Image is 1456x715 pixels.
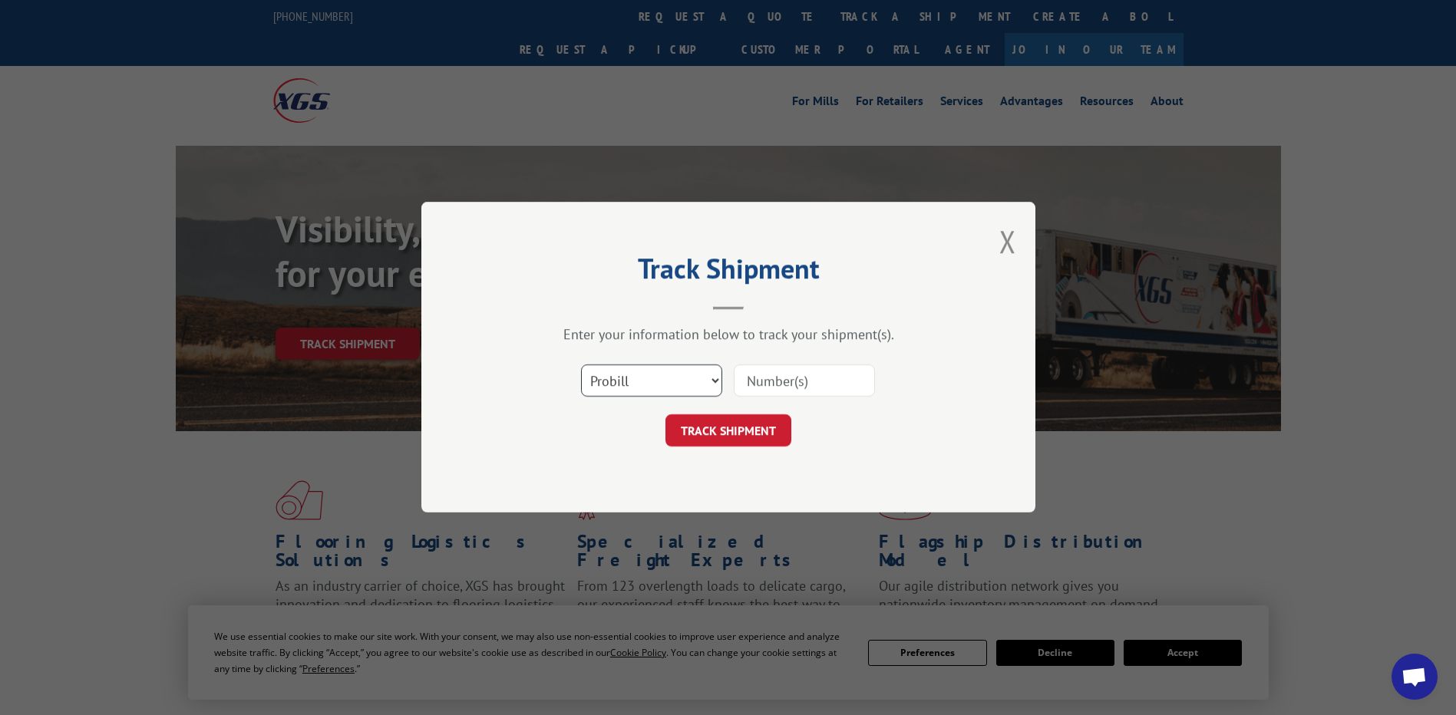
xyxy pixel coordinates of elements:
input: Number(s) [734,365,875,397]
div: Open chat [1392,654,1438,700]
h2: Track Shipment [498,258,959,287]
div: Enter your information below to track your shipment(s). [498,326,959,344]
button: Close modal [999,221,1016,262]
button: TRACK SHIPMENT [665,415,791,447]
